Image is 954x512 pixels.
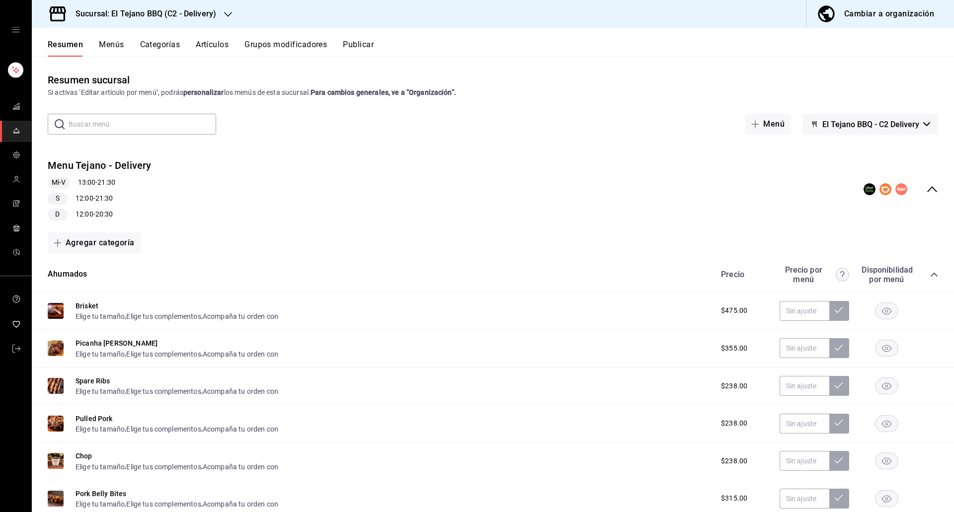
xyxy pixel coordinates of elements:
[48,340,64,356] img: Preview
[48,269,87,280] button: Ahumados
[76,301,98,311] button: Brisket
[126,499,201,509] button: Elige tus complementos
[76,311,125,321] button: Elige tu tamaño
[68,8,216,20] h3: Sucursal: El Tejano BBQ (C2 - Delivery)
[780,451,829,471] input: Sin ajuste
[780,301,829,321] input: Sin ajuste
[183,88,224,96] strong: personalizar
[126,349,201,359] button: Elige tus complementos
[126,424,201,434] button: Elige tus complementos
[48,87,938,98] div: Si activas ‘Editar artículo por menú’, podrás los menús de esta sucursal.
[32,150,954,228] div: collapse-menu-row
[76,376,110,386] button: Spare Ribs
[203,499,278,509] button: Acompaña tu orden con
[802,114,938,135] button: El Tejano BBQ - C2 Delivery
[48,416,64,432] img: Preview
[126,386,201,396] button: Elige tus complementos
[126,311,201,321] button: Elige tus complementos
[52,193,64,204] span: S
[12,26,20,34] button: open drawer
[76,311,278,321] div: , ,
[745,114,791,135] button: Menú
[822,120,919,129] span: El Tejano BBQ - C2 Delivery
[196,40,229,57] button: Artículos
[780,414,829,434] input: Sin ajuste
[721,381,747,391] span: $238.00
[140,40,180,57] button: Categorías
[76,451,92,461] button: Chop
[76,424,125,434] button: Elige tu tamaño
[203,424,278,434] button: Acompaña tu orden con
[711,270,775,279] div: Precio
[51,209,64,219] span: D
[48,73,130,87] div: Resumen sucursal
[780,376,829,396] input: Sin ajuste
[126,462,201,472] button: Elige tus complementos
[48,177,152,189] div: 13:00 - 21:30
[780,338,829,358] input: Sin ajuste
[69,114,216,134] input: Buscar menú
[244,40,327,57] button: Grupos modificadores
[76,338,158,348] button: Picanha [PERSON_NAME]
[76,462,125,472] button: Elige tu tamaño
[930,271,938,279] button: collapse-category-row
[48,40,83,57] button: Resumen
[48,453,64,469] img: Preview
[76,461,278,471] div: , ,
[780,489,829,509] input: Sin ajuste
[76,386,125,396] button: Elige tu tamaño
[862,265,911,284] div: Disponibilidad por menú
[48,40,954,57] div: navigation tabs
[76,349,125,359] button: Elige tu tamaño
[203,311,278,321] button: Acompaña tu orden con
[76,489,126,499] button: Pork Belly Bites
[76,499,278,509] div: , ,
[48,158,152,173] button: Menu Tejano - Delivery
[203,462,278,472] button: Acompaña tu orden con
[76,414,113,424] button: Pulled Pork
[76,424,278,434] div: , ,
[99,40,124,57] button: Menús
[48,209,152,220] div: 12:00 - 20:30
[844,7,934,21] div: Cambiar a organización
[48,378,64,394] img: Preview
[780,265,849,284] div: Precio por menú
[721,305,747,316] span: $475.00
[48,491,64,507] img: Preview
[76,386,278,396] div: , ,
[311,88,456,96] strong: Para cambios generales, ve a “Organización”.
[48,232,141,253] button: Agregar categoría
[48,177,70,188] span: Mi-V
[76,499,125,509] button: Elige tu tamaño
[203,349,278,359] button: Acompaña tu orden con
[48,303,64,319] img: Preview
[203,386,278,396] button: Acompaña tu orden con
[343,40,374,57] button: Publicar
[721,493,747,504] span: $315.00
[721,418,747,429] span: $238.00
[48,193,152,205] div: 12:00 - 21:30
[721,343,747,354] span: $355.00
[721,456,747,466] span: $238.00
[76,348,278,359] div: , ,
